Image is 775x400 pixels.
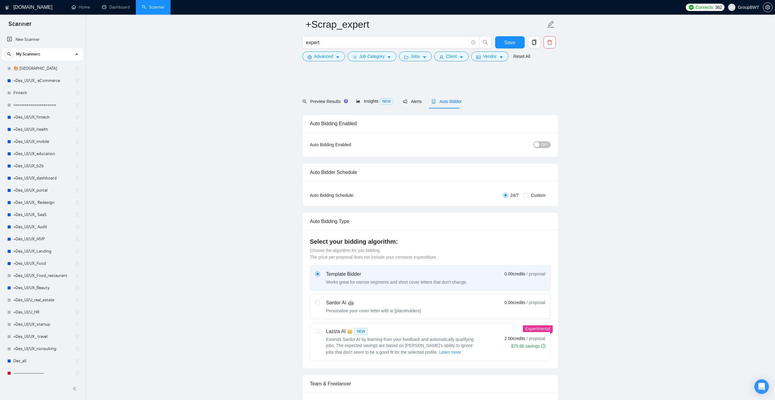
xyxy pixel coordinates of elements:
span: My Scanners [16,48,40,60]
button: copy [528,36,540,48]
span: idcard [476,55,481,59]
span: Insights [356,99,393,104]
span: 2.00 credits [505,335,525,342]
a: +Des_UI/U_HR [13,306,71,318]
a: setting [763,5,773,10]
span: 362 [715,4,722,11]
span: user [439,55,444,59]
span: Vendor [483,53,496,60]
span: search [302,99,307,104]
span: caret-down [336,55,340,59]
span: Choose the algorithm for you bidding. The price per proposal does not include your connects expen... [310,248,437,260]
span: holder [75,225,80,229]
a: +Des_UI/UX_portal [13,184,71,196]
img: upwork-logo.png [689,5,694,10]
span: search [480,40,491,45]
a: +Des_UI/UX_Landing [13,245,71,257]
div: Auto Bidder Schedule [310,164,551,181]
span: holder [75,346,80,351]
span: user [730,5,734,9]
span: caret-down [387,55,391,59]
span: holder [75,322,80,327]
a: +Des_UI/UX_consulting [13,343,71,355]
span: caret-down [499,55,503,59]
span: 0.00 credits [505,271,525,277]
span: area-chart [356,99,360,103]
a: +Des_UI/UX_ eCommerce [13,75,71,87]
h4: Select your bidding algorithm: [310,237,551,246]
span: holder [75,139,80,144]
span: / proposal [527,271,545,277]
div: Auto Bidding Enabled: [310,141,390,148]
a: Reset All [513,53,530,60]
span: Client [446,53,457,60]
span: holder [75,285,80,290]
span: holder [75,78,80,83]
button: delete [544,36,556,48]
span: Alerts [403,99,422,104]
span: Learn more [439,349,461,356]
span: Custom [528,192,548,199]
a: +Des_UI/UX_fintech [13,111,71,123]
span: NEW [354,328,368,335]
button: settingAdvancedcaret-down [302,51,345,61]
button: Save [495,36,525,48]
button: search [479,36,491,48]
span: info-circle [471,41,475,44]
span: holder [75,261,80,266]
a: +Des_UI/UX_mobile [13,136,71,148]
a: +Des_UI/UX_dashboard [13,172,71,184]
button: Laziza AI NEWExtends Sardor AI by learning from your feedback and automatically qualifying jobs. ... [439,349,461,356]
span: notification [403,99,407,104]
span: Save [504,39,515,46]
a: +Des_UI/UX_MVP [13,233,71,245]
button: userClientcaret-down [434,51,469,61]
input: Scanner name... [306,17,546,32]
a: +Des_UI/UX_Beauty [13,282,71,294]
span: holder [75,164,80,168]
span: Scanner [4,19,36,32]
span: holder [75,188,80,193]
span: holder [75,103,80,108]
button: setting [763,2,773,12]
div: Team & Freelancer [310,375,551,392]
span: delete [544,40,555,45]
span: double-left [72,386,79,392]
button: folderJobscaret-down [399,51,432,61]
span: holder [75,334,80,339]
span: holder [75,200,80,205]
span: holder [75,249,80,254]
span: robot [432,99,436,104]
span: setting [308,55,312,59]
span: bars [353,55,357,59]
span: Job Category [359,53,385,60]
span: Advanced [314,53,333,60]
div: Auto Bidding Schedule: [310,192,390,199]
span: Auto Bidder [432,99,462,104]
button: barsJob Categorycaret-down [347,51,396,61]
span: NEW [380,98,393,105]
span: folder [404,55,408,59]
span: search [5,52,14,56]
a: +Des_UI/UX_ travel [13,331,71,343]
span: holder [75,237,80,242]
span: holder [75,298,80,303]
a: +Des_UI/UX_ Audit [13,221,71,233]
span: / proposal [527,299,545,306]
span: caret-down [459,55,463,59]
div: Tooltip anchor [343,98,349,104]
span: holder [75,127,80,132]
div: Laziza AI [326,328,478,335]
span: Extends Sardor AI by learning from your feedback and automatically qualifying jobs. The expected ... [326,337,474,355]
span: 0.00 credits [505,299,525,306]
a: +Des_UI/UX_ Redesign [13,196,71,209]
a: +Des_UI/UX_ SaaS [13,209,71,221]
span: holder [75,176,80,181]
span: Preview Results [302,99,346,104]
span: / proposal [527,335,545,342]
a: +Des_UI/UX_startup [13,318,71,331]
span: edit [547,20,555,28]
span: Jobs [411,53,420,60]
a: New Scanner [7,34,78,46]
button: idcardVendorcaret-down [471,51,508,61]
